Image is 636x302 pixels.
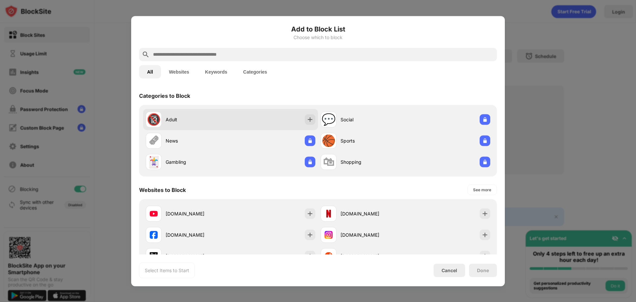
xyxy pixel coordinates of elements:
[322,113,336,126] div: 💬
[139,92,190,99] div: Categories to Block
[341,137,405,144] div: Sports
[147,113,161,126] div: 🔞
[477,268,489,273] div: Done
[322,134,336,148] div: 🏀
[142,50,150,58] img: search.svg
[139,34,497,40] div: Choose which to block
[325,231,333,239] img: favicons
[341,253,405,260] div: [DOMAIN_NAME]
[147,155,161,169] div: 🃏
[166,116,231,123] div: Adult
[166,137,231,144] div: News
[166,158,231,165] div: Gambling
[442,268,457,273] div: Cancel
[139,186,186,193] div: Websites to Block
[166,210,231,217] div: [DOMAIN_NAME]
[166,231,231,238] div: [DOMAIN_NAME]
[145,267,189,273] div: Select Items to Start
[166,253,231,260] div: [DOMAIN_NAME]
[139,65,161,78] button: All
[341,158,405,165] div: Shopping
[235,65,275,78] button: Categories
[323,155,334,169] div: 🛍
[161,65,197,78] button: Websites
[473,186,491,193] div: See more
[150,210,158,217] img: favicons
[150,252,158,260] img: favicons
[341,116,405,123] div: Social
[139,24,497,34] h6: Add to Block List
[325,210,333,217] img: favicons
[325,252,333,260] img: favicons
[341,210,405,217] div: [DOMAIN_NAME]
[148,134,159,148] div: 🗞
[197,65,235,78] button: Keywords
[150,231,158,239] img: favicons
[341,231,405,238] div: [DOMAIN_NAME]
